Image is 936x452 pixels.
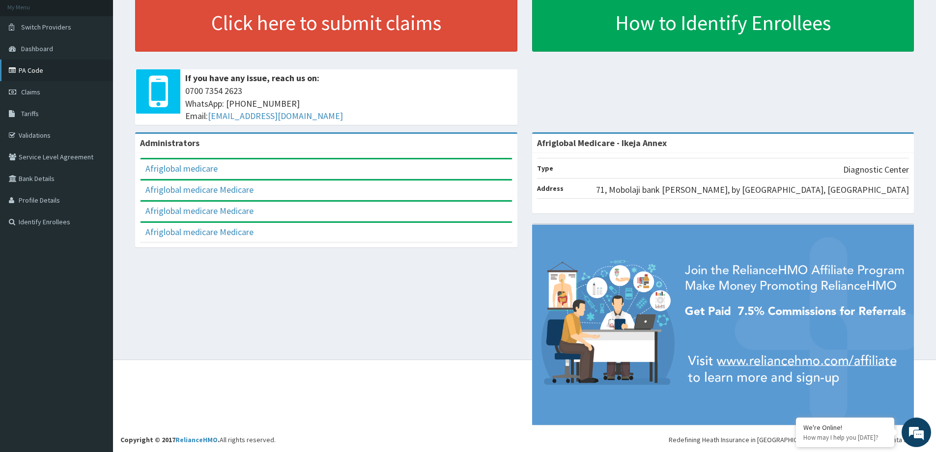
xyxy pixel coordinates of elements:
[21,109,39,118] span: Tariffs
[185,85,512,122] span: 0700 7354 2623 WhatsApp: [PHONE_NUMBER] Email:
[208,110,343,121] a: [EMAIL_ADDRESS][DOMAIN_NAME]
[120,435,220,444] strong: Copyright © 2017 .
[145,184,254,195] a: Afriglobal medicare Medicare
[185,72,319,84] b: If you have any issue, reach us on:
[537,164,553,173] b: Type
[532,225,914,425] img: provider-team-banner.png
[175,435,218,444] a: RelianceHMO
[596,183,909,196] p: 71, Mobolaji bank [PERSON_NAME], by [GEOGRAPHIC_DATA], [GEOGRAPHIC_DATA]
[5,269,187,303] textarea: Type your message and hit 'Enter'
[140,137,199,149] b: Administrators
[113,360,936,452] footer: All rights reserved.
[803,433,887,442] p: How may I help you today?
[21,23,71,31] span: Switch Providers
[21,88,40,96] span: Claims
[145,205,254,216] a: Afriglobal medicare Medicare
[537,184,564,193] b: Address
[843,163,909,176] p: Diagnostic Center
[51,55,165,68] div: Chat with us now
[57,124,136,223] span: We're online!
[803,423,887,432] div: We're Online!
[537,137,667,149] strong: Afriglobal Medicare - Ikeja Annex
[145,163,218,174] a: Afriglobal medicare
[145,226,254,238] a: Afriglobal medicare Medicare
[21,44,53,53] span: Dashboard
[161,5,185,29] div: Minimize live chat window
[669,435,929,445] div: Redefining Heath Insurance in [GEOGRAPHIC_DATA] using Telemedicine and Data Science!
[18,49,40,74] img: d_794563401_company_1708531726252_794563401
